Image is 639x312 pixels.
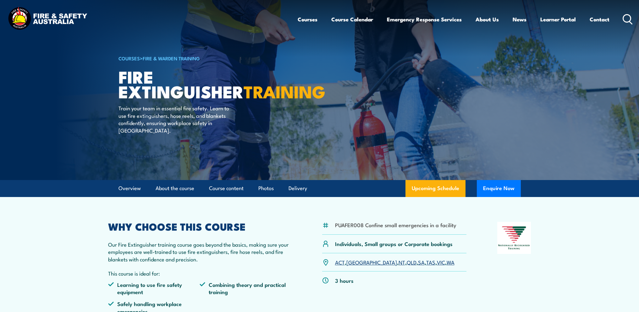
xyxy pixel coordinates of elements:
[426,258,435,266] a: TAS
[118,69,274,98] h1: Fire Extinguisher
[407,258,416,266] a: QLD
[387,11,462,28] a: Emergency Response Services
[118,54,274,62] h6: >
[335,221,456,228] li: PUAFER008 Confine small emergencies in a facility
[447,258,454,266] a: WA
[346,258,397,266] a: [GEOGRAPHIC_DATA]
[118,180,141,197] a: Overview
[418,258,425,266] a: SA
[399,258,405,266] a: NT
[590,11,609,28] a: Contact
[477,180,521,197] button: Enquire Now
[335,258,345,266] a: ACT
[476,11,499,28] a: About Us
[331,11,373,28] a: Course Calendar
[298,11,317,28] a: Courses
[289,180,307,197] a: Delivery
[335,240,453,247] p: Individuals, Small groups or Corporate bookings
[200,281,291,296] li: Combining theory and practical training
[540,11,576,28] a: Learner Portal
[513,11,526,28] a: News
[209,180,244,197] a: Course content
[335,259,454,266] p: , , , , , , ,
[156,180,194,197] a: About the course
[118,104,233,134] p: Train your team in essential fire safety. Learn to use fire extinguishers, hose reels, and blanke...
[497,222,531,254] img: Nationally Recognised Training logo.
[258,180,274,197] a: Photos
[143,55,200,62] a: Fire & Warden Training
[118,55,140,62] a: COURSES
[437,258,445,266] a: VIC
[108,222,292,231] h2: WHY CHOOSE THIS COURSE
[108,241,292,263] p: Our Fire Extinguisher training course goes beyond the basics, making sure your employees are well...
[108,270,292,277] p: This course is ideal for:
[405,180,465,197] a: Upcoming Schedule
[335,277,354,284] p: 3 hours
[244,78,325,104] strong: TRAINING
[108,281,200,296] li: Learning to use fire safety equipment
